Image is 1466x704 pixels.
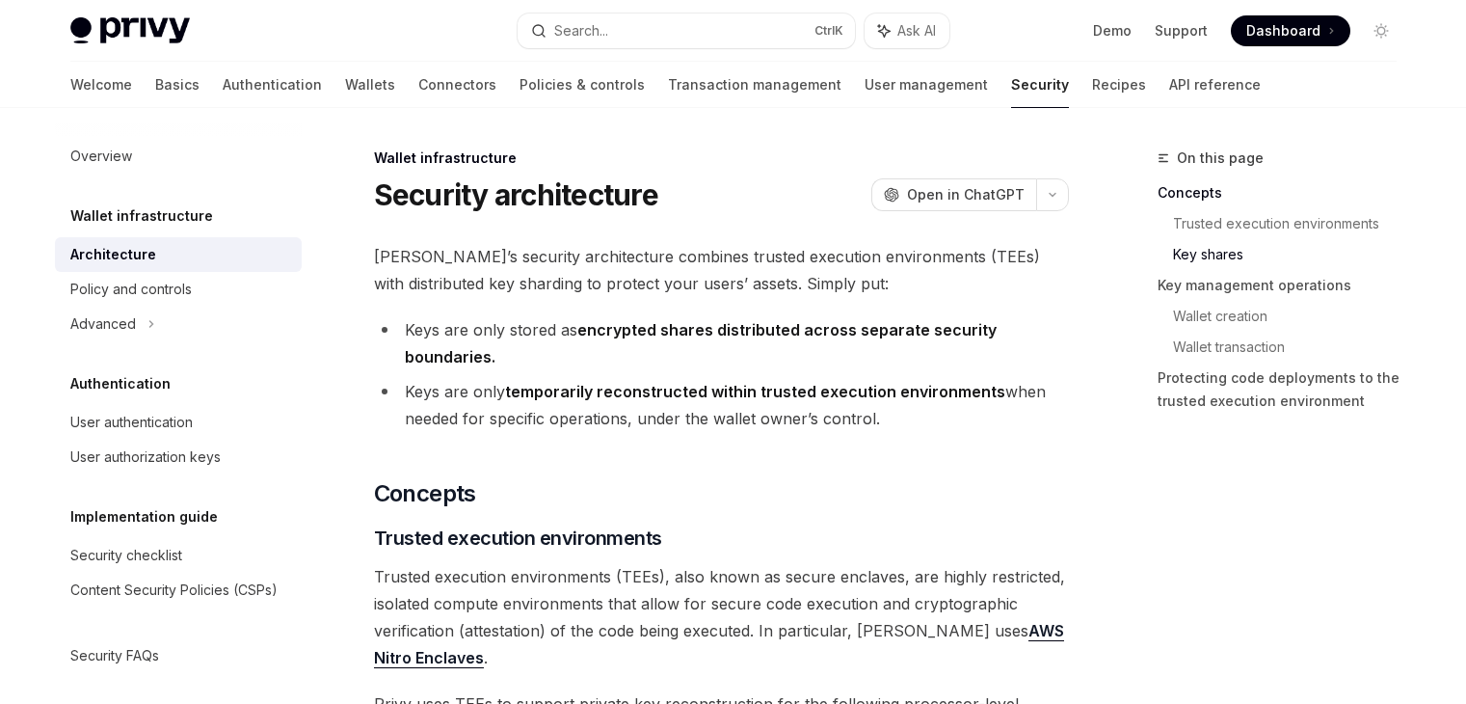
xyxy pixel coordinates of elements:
button: Ask AI [865,14,949,48]
a: Wallets [345,62,395,108]
a: Trusted execution environments [1173,208,1412,239]
button: Open in ChatGPT [871,178,1036,211]
a: Welcome [70,62,132,108]
button: Toggle dark mode [1366,15,1397,46]
h5: Implementation guide [70,505,218,528]
div: Wallet infrastructure [374,149,1069,168]
button: Search...CtrlK [518,14,855,48]
a: Authentication [223,62,322,108]
div: Security FAQs [70,644,159,667]
div: User authentication [70,411,193,434]
a: Security FAQs [55,638,302,673]
a: Policy and controls [55,272,302,307]
a: Support [1155,21,1208,41]
a: API reference [1169,62,1261,108]
div: Architecture [70,243,156,266]
li: Keys are only stored as [374,316,1069,370]
a: Demo [1093,21,1132,41]
a: Concepts [1158,177,1412,208]
span: Open in ChatGPT [907,185,1025,204]
span: [PERSON_NAME]’s security architecture combines trusted execution environments (TEEs) with distrib... [374,243,1069,297]
a: Architecture [55,237,302,272]
a: Wallet creation [1173,301,1412,332]
img: light logo [70,17,190,44]
a: Content Security Policies (CSPs) [55,573,302,608]
div: Advanced [70,312,136,336]
span: Dashboard [1246,21,1320,41]
a: Dashboard [1231,15,1350,46]
a: Connectors [418,62,496,108]
li: Keys are only when needed for specific operations, under the wallet owner’s control. [374,378,1069,432]
a: User authentication [55,405,302,440]
a: User authorization keys [55,440,302,474]
span: Trusted execution environments [374,525,662,552]
a: Recipes [1092,62,1146,108]
span: Ask AI [897,21,936,41]
div: Search... [554,19,608,42]
a: Transaction management [668,62,841,108]
h5: Authentication [70,372,171,395]
div: Content Security Policies (CSPs) [70,579,278,602]
h1: Security architecture [374,177,658,212]
a: Wallet transaction [1173,332,1412,363]
h5: Wallet infrastructure [70,204,213,228]
a: Key management operations [1158,270,1412,301]
strong: encrypted shares distributed across separate security boundaries. [405,320,997,366]
a: Policies & controls [520,62,645,108]
a: Protecting code deployments to the trusted execution environment [1158,363,1412,417]
strong: temporarily reconstructed within trusted execution environments [505,382,1005,401]
span: Concepts [374,478,476,509]
a: Security checklist [55,538,302,573]
a: Security [1011,62,1069,108]
a: User management [865,62,988,108]
span: Trusted execution environments (TEEs), also known as secure enclaves, are highly restricted, isol... [374,563,1069,671]
a: Key shares [1173,239,1412,270]
a: Basics [155,62,200,108]
div: User authorization keys [70,446,221,469]
a: Overview [55,139,302,174]
div: Security checklist [70,544,182,567]
span: On this page [1177,147,1264,170]
span: Ctrl K [814,23,843,39]
div: Policy and controls [70,278,192,301]
div: Overview [70,145,132,168]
